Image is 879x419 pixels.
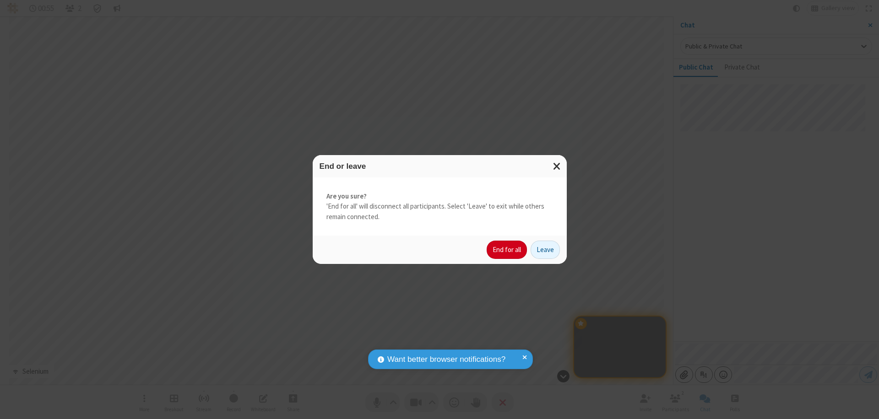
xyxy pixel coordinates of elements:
strong: Are you sure? [326,191,553,202]
button: Close modal [548,155,567,177]
h3: End or leave [320,162,560,171]
span: Want better browser notifications? [387,354,505,365]
button: End for all [487,241,527,259]
div: 'End for all' will disconnect all participants. Select 'Leave' to exit while others remain connec... [313,177,567,236]
button: Leave [531,241,560,259]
